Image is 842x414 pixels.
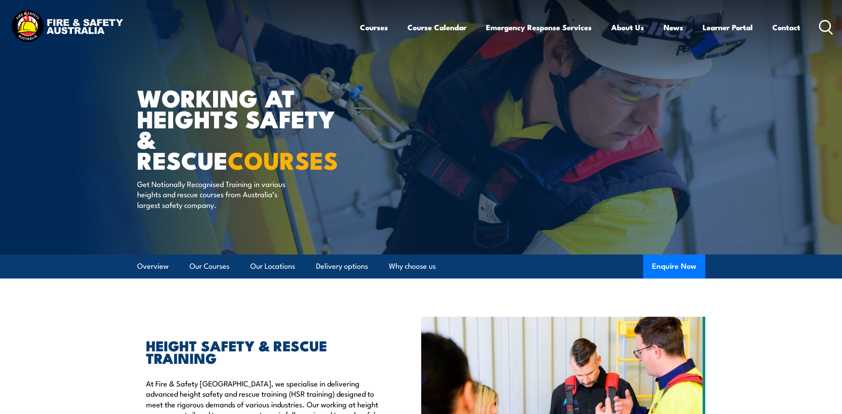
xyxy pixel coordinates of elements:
[703,16,753,39] a: Learner Portal
[360,16,388,39] a: Courses
[228,141,338,178] strong: COURSES
[190,255,229,278] a: Our Courses
[137,87,356,170] h1: WORKING AT HEIGHTS SAFETY & RESCUE
[316,255,368,278] a: Delivery options
[643,255,705,279] button: Enquire Now
[146,339,380,364] h2: HEIGHT SAFETY & RESCUE TRAINING
[407,16,466,39] a: Course Calendar
[611,16,644,39] a: About Us
[486,16,592,39] a: Emergency Response Services
[137,255,169,278] a: Overview
[137,179,299,210] p: Get Nationally Recognised Training in various heights and rescue courses from Australia’s largest...
[772,16,800,39] a: Contact
[250,255,295,278] a: Our Locations
[389,255,436,278] a: Why choose us
[664,16,683,39] a: News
